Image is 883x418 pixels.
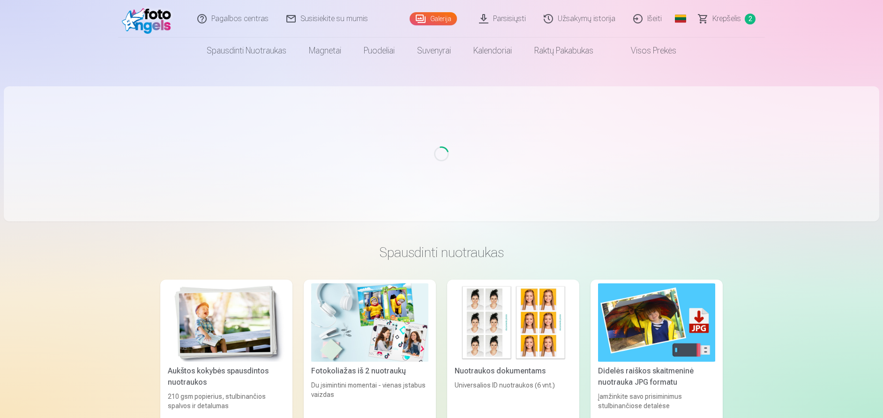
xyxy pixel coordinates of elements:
div: Universalios ID nuotraukos (6 vnt.) [451,380,576,410]
a: Raktų pakabukas [523,38,605,64]
img: Aukštos kokybės spausdintos nuotraukos [168,283,285,362]
span: Krepšelis [712,13,741,24]
div: Didelės raiškos skaitmeninė nuotrauka JPG formatu [594,365,719,388]
a: Puodeliai [352,38,406,64]
a: Galerija [410,12,457,25]
a: Visos prekės [605,38,688,64]
img: /fa2 [122,4,176,34]
div: Nuotraukos dokumentams [451,365,576,377]
h3: Spausdinti nuotraukas [168,244,715,261]
div: 210 gsm popierius, stulbinančios spalvos ir detalumas [164,392,289,410]
div: Aukštos kokybės spausdintos nuotraukos [164,365,289,388]
a: Suvenyrai [406,38,462,64]
img: Fotokoliažas iš 2 nuotraukų [311,283,428,362]
div: Fotokoliažas iš 2 nuotraukų [307,365,432,377]
img: Nuotraukos dokumentams [455,283,572,362]
div: Du įsimintini momentai - vienas įstabus vaizdas [307,380,432,410]
a: Kalendoriai [462,38,523,64]
span: 2 [745,14,756,24]
a: Spausdinti nuotraukas [195,38,298,64]
img: Didelės raiškos skaitmeninė nuotrauka JPG formatu [598,283,715,362]
div: Įamžinkite savo prisiminimus stulbinančiose detalėse [594,392,719,410]
a: Magnetai [298,38,352,64]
